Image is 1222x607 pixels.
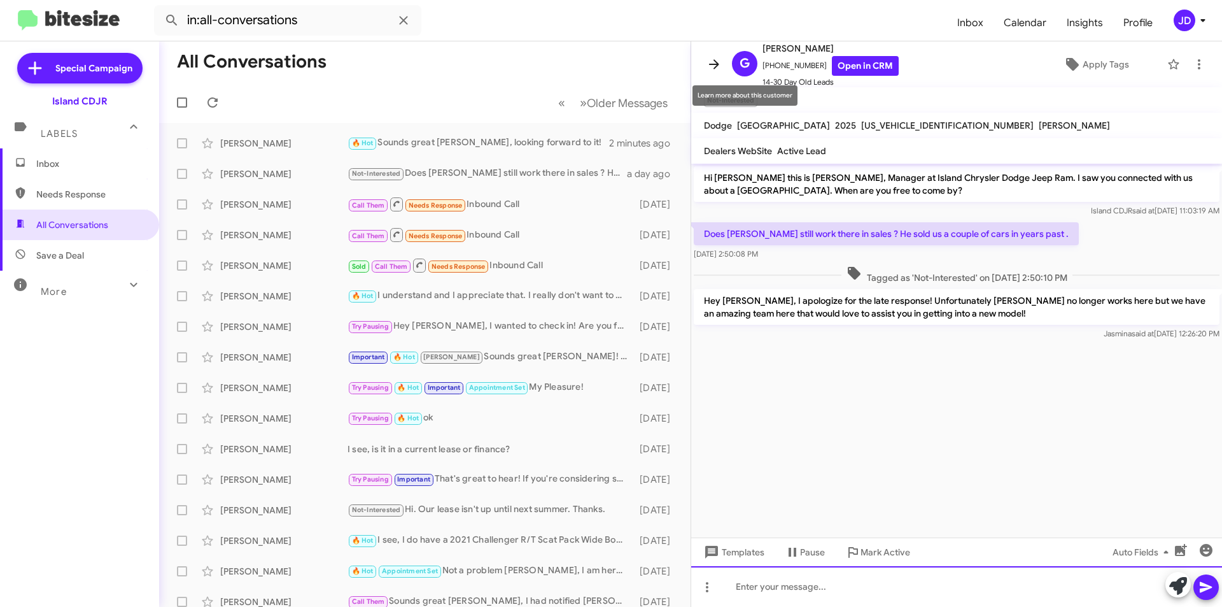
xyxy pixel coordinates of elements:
[177,52,327,72] h1: All Conversations
[220,351,348,364] div: [PERSON_NAME]
[762,41,899,56] span: [PERSON_NAME]
[737,120,830,131] span: [GEOGRAPHIC_DATA]
[1174,10,1195,31] div: JD
[220,504,348,517] div: [PERSON_NAME]
[348,411,633,425] div: ok
[397,383,419,392] span: 🔥 Hot
[947,4,994,41] a: Inbox
[704,120,732,131] span: Dodge
[348,564,633,578] div: Not a problem [PERSON_NAME], I am here to help whenever you are ready!
[352,232,385,240] span: Call Them
[348,196,633,212] div: Inbound Call
[352,139,374,147] span: 🔥 Hot
[777,145,826,157] span: Active Lead
[352,414,389,422] span: Try Pausing
[1113,4,1163,41] a: Profile
[55,62,132,75] span: Special Campaign
[692,85,797,106] div: Learn more about this customer
[397,414,419,422] span: 🔥 Hot
[348,503,633,517] div: Hi. Our lease isn't up until next summer. Thanks.
[762,76,899,89] span: 14-30 Day Old Leads
[1091,206,1219,215] span: Island CDJR [DATE] 11:03:19 AM
[348,472,633,487] div: That's great to hear! If you're considering selling, we’d love to discuss the details further. Wh...
[220,412,348,425] div: [PERSON_NAME]
[352,567,374,575] span: 🔥 Hot
[428,383,461,392] span: Important
[36,249,84,262] span: Save a Deal
[633,290,680,303] div: [DATE]
[1030,53,1161,76] button: Apply Tags
[800,541,825,564] span: Pause
[691,541,775,564] button: Templates
[551,90,675,116] nav: Page navigation example
[17,53,143,83] a: Special Campaign
[587,96,668,110] span: Older Messages
[694,249,758,259] span: [DATE] 2:50:08 PM
[352,383,389,392] span: Try Pausing
[36,188,144,201] span: Needs Response
[41,128,78,139] span: Labels
[860,541,910,564] span: Mark Active
[633,259,680,272] div: [DATE]
[1039,120,1110,131] span: [PERSON_NAME]
[352,536,374,545] span: 🔥 Hot
[633,534,680,547] div: [DATE]
[375,262,408,271] span: Call Them
[220,473,348,486] div: [PERSON_NAME]
[1104,329,1219,338] span: Jasmina [DATE] 12:26:20 PM
[36,157,144,170] span: Inbox
[348,257,633,273] div: Inbound Call
[633,351,680,364] div: [DATE]
[220,198,348,211] div: [PERSON_NAME]
[220,320,348,333] div: [PERSON_NAME]
[633,473,680,486] div: [DATE]
[572,90,675,116] button: Next
[220,443,348,455] div: [PERSON_NAME]
[352,322,389,331] span: Try Pausing
[861,120,1034,131] span: [US_VEHICLE_IDENTIFICATION_NUMBER]
[633,412,680,425] div: [DATE]
[352,353,385,361] span: Important
[633,229,680,241] div: [DATE]
[994,4,1057,41] a: Calendar
[633,565,680,578] div: [DATE]
[154,5,421,36] input: Search
[397,475,430,483] span: Important
[1113,541,1174,564] span: Auto Fields
[633,320,680,333] div: [DATE]
[220,137,348,150] div: [PERSON_NAME]
[348,443,633,455] div: I see, is it in a current lease or finance?
[740,54,750,74] span: G
[41,286,67,297] span: More
[352,262,367,271] span: Sold
[832,56,899,76] a: Open in CRM
[1163,10,1208,31] button: JD
[409,201,463,210] span: Needs Response
[423,353,480,361] span: [PERSON_NAME]
[694,222,1079,245] p: Does [PERSON_NAME] still work there in sales ? He sold us a couple of cars in years past .
[1083,53,1129,76] span: Apply Tags
[835,120,856,131] span: 2025
[551,90,573,116] button: Previous
[558,95,565,111] span: «
[1132,206,1155,215] span: said at
[348,136,609,150] div: Sounds great [PERSON_NAME], looking forward to it!
[633,198,680,211] div: [DATE]
[704,145,772,157] span: Dealers WebSite
[469,383,525,392] span: Appointment Set
[352,201,385,210] span: Call Them
[52,95,108,108] div: Island CDJR
[348,289,633,303] div: I understand and I appreciate that. I really don't want to mislead you in any way an I appreciate...
[348,533,633,548] div: I see, I do have a 2021 Challenger R/T Scat Pack Wide Body at around $47,000 but I will keep my e...
[1057,4,1113,41] a: Insights
[1102,541,1184,564] button: Auto Fields
[633,382,680,394] div: [DATE]
[835,541,920,564] button: Mark Active
[348,350,633,364] div: Sounds great [PERSON_NAME]! Sorry for the delayed responses its been a busy weekend here! Let me ...
[220,290,348,303] div: [PERSON_NAME]
[220,229,348,241] div: [PERSON_NAME]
